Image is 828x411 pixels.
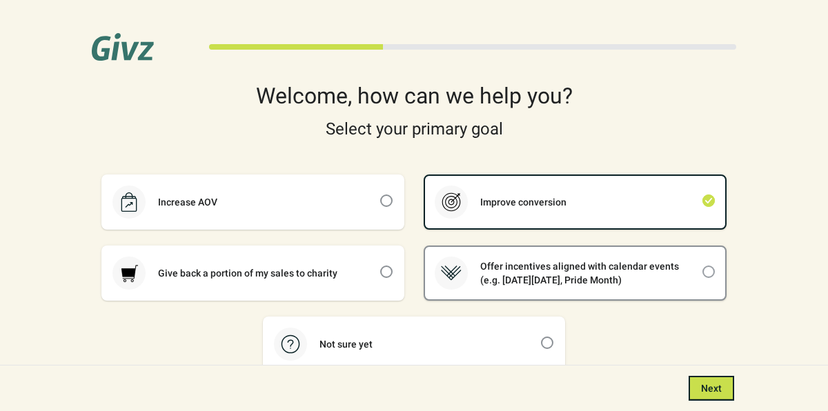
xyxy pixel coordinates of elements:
[701,383,722,394] span: Next
[689,376,734,401] button: Next
[146,266,350,280] div: Give back a portion of my sales to charity
[468,259,702,287] div: Offer incentives aligned with calendar events (e.g. [DATE][DATE], Pride Month)
[92,118,736,140] div: Select your primary goal
[146,195,230,209] div: Increase AOV
[307,337,385,351] div: Not sure yet
[92,85,736,107] div: Welcome, how can we help you?
[468,195,579,209] div: Improve conversion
